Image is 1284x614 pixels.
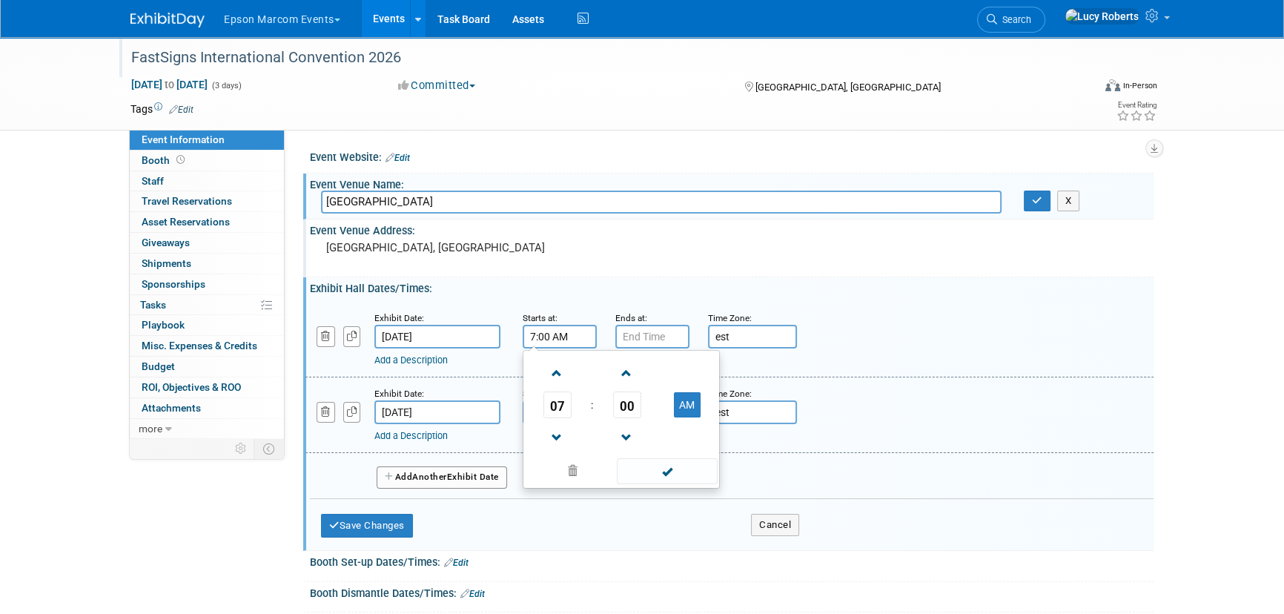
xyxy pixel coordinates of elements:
a: Asset Reservations [130,212,284,232]
div: Event Website: [310,146,1154,165]
span: Travel Reservations [142,195,232,207]
div: Exhibit Hall Dates/Times: [310,277,1154,296]
button: Save Changes [321,514,413,538]
small: Ends at: [615,313,647,323]
td: : [588,392,596,418]
a: Giveaways [130,233,284,253]
a: Sponsorships [130,274,284,294]
span: Pick Minute [613,392,641,418]
div: Booth Dismantle Dates/Times: [310,582,1154,601]
a: Travel Reservations [130,191,284,211]
div: Event Format [1005,77,1157,99]
input: Date [374,325,500,349]
span: Playbook [142,319,185,331]
div: Event Rating [1116,102,1156,109]
a: Add a Description [374,354,448,366]
small: Exhibit Date: [374,313,424,323]
span: ROI, Objectives & ROO [142,381,241,393]
small: Time Zone: [708,389,752,399]
button: AM [674,392,701,417]
a: Edit [385,153,410,163]
div: In-Person [1122,80,1157,91]
span: Booth [142,154,188,166]
span: Misc. Expenses & Credits [142,340,257,351]
img: Lucy Roberts [1065,8,1139,24]
div: Event Venue Name: [310,174,1154,192]
small: Starts at: [523,313,557,323]
input: Date [374,400,500,424]
span: Budget [142,360,175,372]
a: Event Information [130,130,284,150]
div: Booth Set-up Dates/Times: [310,551,1154,570]
span: (3 days) [211,81,242,90]
input: End Time [615,325,689,349]
span: Attachments [142,402,201,414]
a: Clear selection [526,461,618,482]
span: Search [997,14,1031,25]
span: [DATE] [DATE] [130,78,208,91]
span: Shipments [142,257,191,269]
a: Add a Description [374,430,448,441]
input: Time Zone [708,325,797,349]
a: Edit [169,105,193,115]
a: Booth [130,151,284,171]
a: ROI, Objectives & ROO [130,377,284,397]
span: Tasks [140,299,166,311]
img: Format-Inperson.png [1105,79,1120,91]
a: Edit [460,589,485,599]
span: Event Information [142,133,225,145]
a: Attachments [130,398,284,418]
input: Start Time [523,325,597,349]
a: Increment Hour [543,354,572,392]
span: Another [412,472,447,482]
a: Budget [130,357,284,377]
a: Tasks [130,295,284,315]
button: AddAnotherExhibit Date [377,466,507,489]
span: Asset Reservations [142,216,230,228]
a: Increment Minute [613,354,641,392]
td: Personalize Event Tab Strip [228,439,254,458]
span: Staff [142,175,164,187]
span: to [162,79,176,90]
input: Time Zone [708,400,797,424]
a: Decrement Minute [613,418,641,456]
span: Giveaways [142,237,190,248]
a: Decrement Hour [543,418,572,456]
div: Event Venue Address: [310,219,1154,238]
small: Exhibit Date: [374,389,424,399]
button: Cancel [751,514,799,536]
span: [GEOGRAPHIC_DATA], [GEOGRAPHIC_DATA] [755,82,940,93]
a: Edit [444,558,469,568]
a: Staff [130,171,284,191]
td: Tags [130,102,193,116]
a: Shipments [130,254,284,274]
td: Toggle Event Tabs [254,439,285,458]
a: Misc. Expenses & Credits [130,336,284,356]
button: Committed [393,78,481,93]
div: FastSigns International Convention 2026 [126,44,1070,71]
span: Booth not reserved yet [173,154,188,165]
a: Search [977,7,1045,33]
span: more [139,423,162,435]
a: Done [616,462,718,483]
a: more [130,419,284,439]
small: Time Zone: [708,313,752,323]
span: Sponsorships [142,278,205,290]
pre: [GEOGRAPHIC_DATA], [GEOGRAPHIC_DATA] [326,241,645,254]
a: Playbook [130,315,284,335]
img: ExhibitDay [130,13,205,27]
button: X [1057,191,1080,211]
span: Pick Hour [543,392,572,418]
